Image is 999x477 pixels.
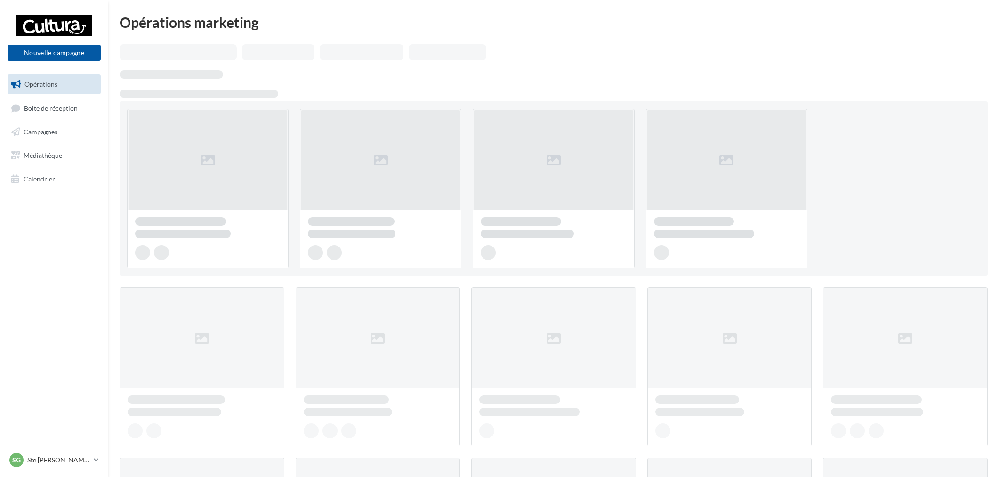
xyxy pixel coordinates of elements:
a: Campagnes [6,122,103,142]
span: Calendrier [24,174,55,182]
span: Boîte de réception [24,104,78,112]
a: SG Ste [PERSON_NAME] des Bois [8,451,101,469]
a: Opérations [6,74,103,94]
button: Nouvelle campagne [8,45,101,61]
div: Opérations marketing [120,15,988,29]
p: Ste [PERSON_NAME] des Bois [27,455,90,465]
span: Campagnes [24,128,57,136]
span: Médiathèque [24,151,62,159]
a: Médiathèque [6,146,103,165]
span: Opérations [24,80,57,88]
a: Boîte de réception [6,98,103,118]
a: Calendrier [6,169,103,189]
span: SG [12,455,21,465]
